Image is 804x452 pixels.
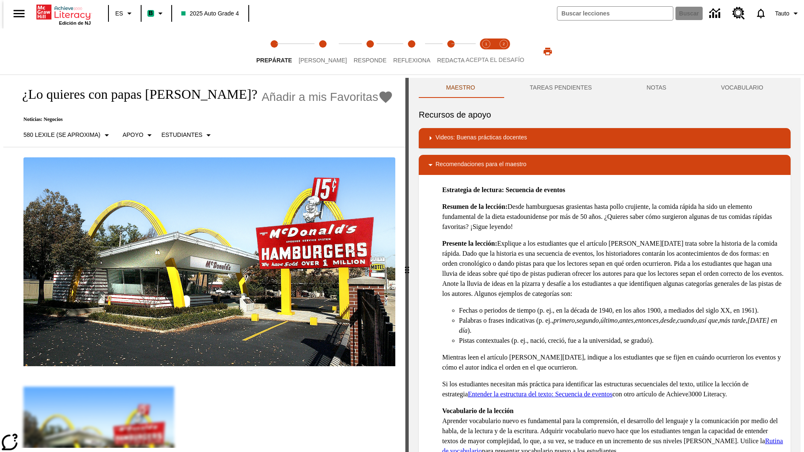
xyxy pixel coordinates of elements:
span: ACEPTA EL DESAFÍO [466,56,524,63]
button: Maestro [419,78,502,98]
p: Recomendaciones para el maestro [435,160,526,170]
button: Tipo de apoyo, Apoyo [119,128,158,143]
button: Responde step 3 of 5 [347,28,393,74]
em: antes [619,317,634,324]
em: segundo [577,317,599,324]
strong: Vocabulario de la lección [442,407,514,414]
div: Pulsa la tecla de intro o la barra espaciadora y luego presiona las flechas de derecha e izquierd... [405,78,409,452]
em: entonces [635,317,659,324]
button: Acepta el desafío contesta step 2 of 2 [492,28,516,74]
span: ES [115,9,123,18]
em: más tarde [719,317,746,324]
span: Edición de NJ [59,21,91,26]
span: B [149,8,153,18]
button: Acepta el desafío lee step 1 of 2 [474,28,498,74]
button: TAREAS PENDIENTES [502,78,619,98]
button: Prepárate step 1 of 5 [250,28,299,74]
span: Prepárate [256,57,292,64]
span: Añadir a mis Favoritas [262,90,379,104]
span: Reflexiona [393,57,430,64]
button: Boost El color de la clase es verde menta. Cambiar el color de la clase. [144,6,169,21]
button: Redacta step 5 of 5 [430,28,472,74]
button: Abrir el menú lateral [7,1,31,26]
div: activity [409,78,801,452]
p: Noticias: Negocios [13,116,393,123]
strong: Resumen de la lección: [442,203,508,210]
a: Notificaciones [750,3,772,24]
text: 2 [502,42,505,46]
button: NOTAS [619,78,694,98]
button: Perfil/Configuración [772,6,804,21]
text: 1 [485,42,487,46]
p: Si los estudiantes necesitan más práctica para identificar las estructuras secuenciales del texto... [442,379,784,399]
em: desde [660,317,675,324]
p: 580 Lexile (Se aproxima) [23,131,100,139]
input: Buscar campo [557,7,673,20]
p: Apoyo [123,131,144,139]
p: Explique a los estudiantes que el artículo [PERSON_NAME][DATE] trata sobre la historia de la comi... [442,239,784,299]
div: Recomendaciones para el maestro [419,155,791,175]
em: cuando [677,317,697,324]
p: Videos: Buenas prácticas docentes [435,133,527,143]
button: Lenguaje: ES, Selecciona un idioma [111,6,138,21]
button: Imprimir [534,44,561,59]
li: Fechas o periodos de tiempo (p. ej., en la década de 1940, en los años 1900, a mediados del siglo... [459,306,784,316]
div: Portada [36,3,91,26]
span: Redacta [437,57,465,64]
a: Entender la estructura del texto: Secuencia de eventos [468,390,612,398]
div: reading [3,78,405,448]
img: Uno de los primeros locales de McDonald's, con el icónico letrero rojo y los arcos amarillos. [23,157,395,367]
li: Palabras o frases indicativas (p. ej., , , , , , , , , , ). [459,316,784,336]
em: último [600,317,618,324]
p: Estudiantes [161,131,202,139]
em: así que [698,317,718,324]
span: Responde [353,57,387,64]
p: Desde hamburguesas grasientas hasta pollo crujiente, la comida rápida ha sido un elemento fundame... [442,202,784,232]
div: Instructional Panel Tabs [419,78,791,98]
li: Pistas contextuales (p. ej., nació, creció, fue a la universidad, se graduó). [459,336,784,346]
button: Reflexiona step 4 of 5 [387,28,437,74]
div: Videos: Buenas prácticas docentes [419,128,791,148]
strong: Presente la lección: [442,240,497,247]
h6: Recursos de apoyo [419,108,791,121]
button: Seleccione Lexile, 580 Lexile (Se aproxima) [20,128,115,143]
span: [PERSON_NAME] [299,57,347,64]
span: 2025 Auto Grade 4 [181,9,239,18]
button: VOCABULARIO [693,78,791,98]
button: Seleccionar estudiante [158,128,217,143]
a: Centro de información [704,2,727,25]
button: Añadir a mis Favoritas - ¿Lo quieres con papas fritas? [262,90,394,104]
em: primero [554,317,575,324]
p: Mientras leen el artículo [PERSON_NAME][DATE], indique a los estudiantes que se fijen en cuándo o... [442,352,784,372]
a: Centro de recursos, Se abrirá en una pestaña nueva. [727,2,750,25]
button: Lee step 2 of 5 [292,28,353,74]
span: Tauto [775,9,789,18]
h1: ¿Lo quieres con papas [PERSON_NAME]? [13,87,258,102]
strong: Estrategia de lectura: Secuencia de eventos [442,186,565,193]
